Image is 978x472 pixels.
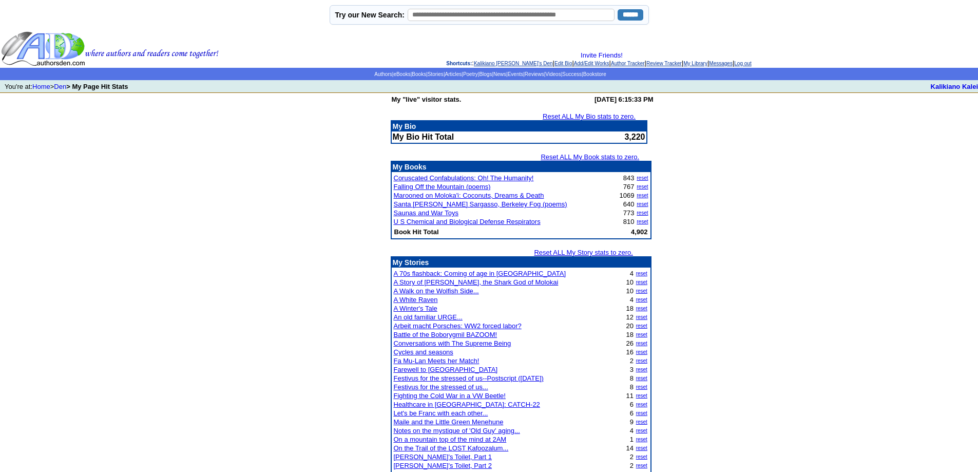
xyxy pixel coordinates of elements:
a: reset [636,306,647,311]
a: Add/Edit Works [574,61,609,66]
font: 3,220 [624,133,645,141]
font: 843 [623,174,635,182]
a: Articles [445,71,462,77]
font: 18 [626,331,633,338]
a: Let's be Franc with each other... [394,409,488,417]
a: Log out [734,61,751,66]
a: Invite Friends! [581,51,623,59]
font: You're at: > [5,83,128,90]
a: Den [54,83,66,90]
a: [PERSON_NAME]'s Toilet, Part 2 [394,462,492,469]
font: 26 [626,339,633,347]
font: 640 [623,200,635,208]
a: Home [32,83,50,90]
font: 4 [630,427,634,435]
a: News [493,71,506,77]
a: Stories [428,71,444,77]
font: 767 [623,183,635,191]
a: Poetry [463,71,478,77]
a: Events [508,71,524,77]
a: reset [636,454,647,460]
font: 4 [630,296,634,304]
a: reset [636,384,647,390]
b: Book Hit Total [394,228,439,236]
font: 1 [630,436,634,443]
font: 14 [626,444,633,452]
span: Shortcuts: [446,61,472,66]
a: Reviews [525,71,544,77]
a: Books [412,71,426,77]
a: A Story of [PERSON_NAME], the Shark God of Molokai [394,278,559,286]
a: Reset ALL My Bio stats to zero. [543,112,636,120]
a: Cycles and seasons [394,348,453,356]
font: 2 [630,357,634,365]
a: Author Tracker [611,61,645,66]
a: reset [637,184,648,190]
a: Battle of the Boborygmil BAZOOM! [394,331,497,338]
a: reset [637,219,648,224]
font: 4 [630,270,634,277]
a: reset [636,410,647,416]
font: 8 [630,374,634,382]
p: My Bio [393,122,645,130]
a: reset [636,271,647,276]
a: Edit Bio [554,61,572,66]
a: Reset ALL My Story stats to zero. [534,249,632,256]
a: reset [637,210,648,216]
a: reset [636,297,647,303]
a: reset [637,175,648,181]
font: 8 [630,383,634,391]
p: My Books [393,163,649,171]
p: My Stories [393,258,649,267]
font: 6 [630,409,634,417]
a: reset [636,463,647,468]
a: Review Tracker [646,61,682,66]
a: Authors [374,71,392,77]
a: Bookstore [583,71,606,77]
b: > My Page Hit Stats [66,83,128,90]
a: reset [636,314,647,320]
a: Saunas and War Toys [394,209,458,217]
a: A Winter's Tale [394,305,437,312]
font: 16 [626,348,633,356]
a: reset [636,279,647,285]
font: 18 [626,305,633,312]
a: A Walk on the Wolfish Side... [394,287,479,295]
a: reset [636,445,647,451]
font: 810 [623,218,635,225]
a: reset [636,393,647,399]
font: 10 [626,278,633,286]
b: Kalikiano Kalei [931,83,978,90]
a: eBooks [393,71,410,77]
font: 12 [626,313,633,321]
a: Kalikiano [PERSON_NAME]'s Den [474,61,553,66]
font: 9 [630,418,634,426]
font: 6 [630,401,634,408]
a: reset [636,402,647,407]
font: 10 [626,287,633,295]
a: Festivus for the stressed of us--Postscript ([DATE]) [394,374,544,382]
a: An old familiar URGE... [394,313,463,321]
a: Fighting the Cold War in a VW Beetle! [394,392,506,400]
a: [PERSON_NAME]'s Toilet, Part 1 [394,453,492,461]
a: reset [636,367,647,372]
img: header_logo2.gif [1,31,219,67]
a: reset [636,332,647,337]
b: [DATE] 6:15:33 PM [595,96,654,103]
a: Success [562,71,582,77]
a: On a mountain top of the mind at 2AM [394,436,507,443]
a: Healthcare in [GEOGRAPHIC_DATA]: CATCH-22 [394,401,540,408]
a: reset [636,375,647,381]
b: My "live" visitor stats. [392,96,462,103]
a: reset [636,341,647,346]
a: reset [636,419,647,425]
a: Festivus for the stressed of us... [394,383,488,391]
font: 20 [626,322,633,330]
a: Videos [545,71,561,77]
a: Falling Off the Mountain (poems) [394,183,491,191]
a: reset [636,428,647,433]
a: U S Chemical and Biological Defense Respirators [394,218,541,225]
a: reset [636,288,647,294]
a: reset [636,437,647,442]
a: reset [636,349,647,355]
